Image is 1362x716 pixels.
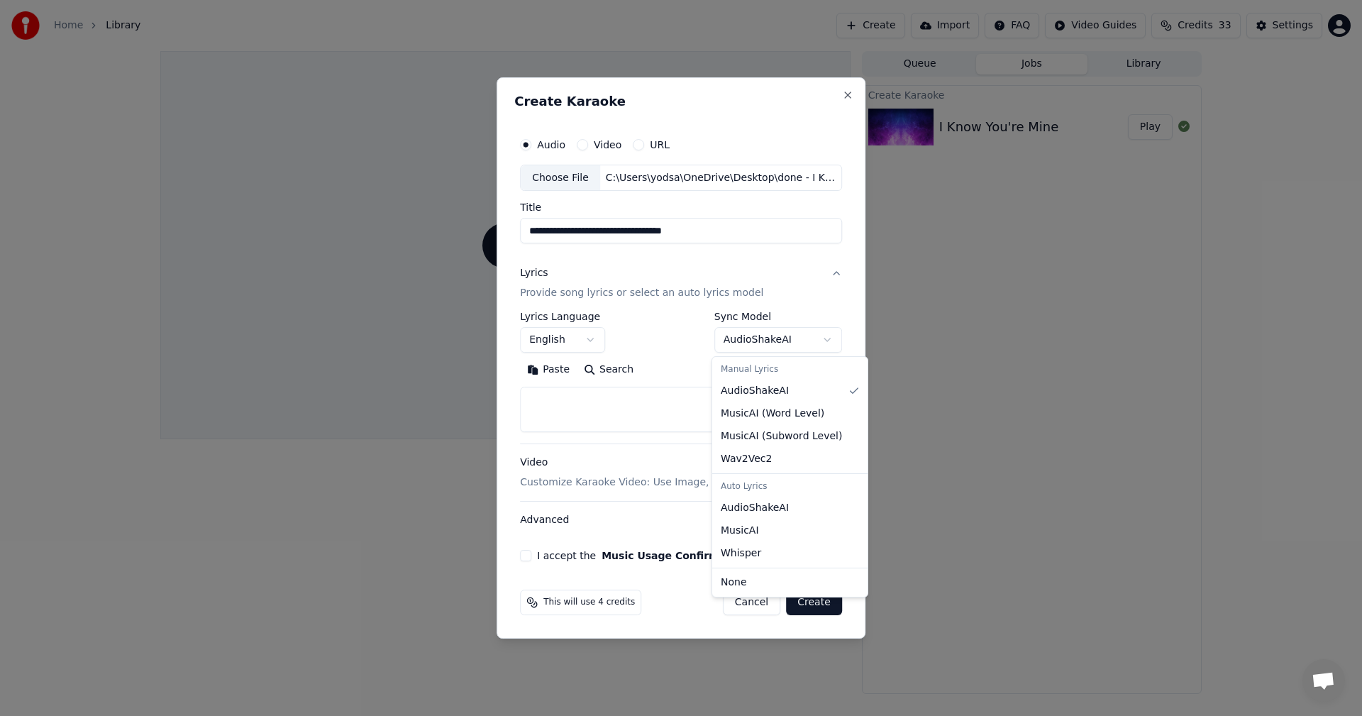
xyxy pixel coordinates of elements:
[721,501,789,515] span: AudioShakeAI
[650,140,670,150] label: URL
[721,575,747,590] span: None
[577,359,641,382] button: Search
[715,360,865,380] div: Manual Lyrics
[786,590,842,615] button: Create
[602,551,748,561] button: Music Usage Confirmation
[520,502,842,539] button: Advanced
[514,95,848,108] h2: Create Karaoke
[721,407,824,421] span: MusicAI ( Word Level )
[594,140,621,150] label: Video
[520,287,763,301] p: Provide song lyrics or select an auto lyrics model
[543,597,635,608] span: This will use 4 credits
[537,140,565,150] label: Audio
[520,312,605,322] label: Lyrics Language
[520,267,548,281] div: Lyrics
[521,165,600,191] div: Choose File
[721,452,772,466] span: Wav2Vec2
[520,359,577,382] button: Paste
[721,384,789,398] span: AudioShakeAI
[723,590,780,615] button: Cancel
[537,551,748,561] label: I accept the
[714,312,842,322] label: Sync Model
[600,171,841,185] div: C:\Users\yodsa\OneDrive\Desktop\done - I Know you're mine\solarice 320 kbps - I Know Youre Mine.mp3
[520,475,785,490] p: Customize Karaoke Video: Use Image, Video, or Color
[721,429,842,444] span: MusicAI ( Subword Level )
[721,546,761,561] span: Whisper
[520,456,785,490] div: Video
[721,524,759,538] span: MusicAI
[715,477,865,497] div: Auto Lyrics
[520,203,842,213] label: Title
